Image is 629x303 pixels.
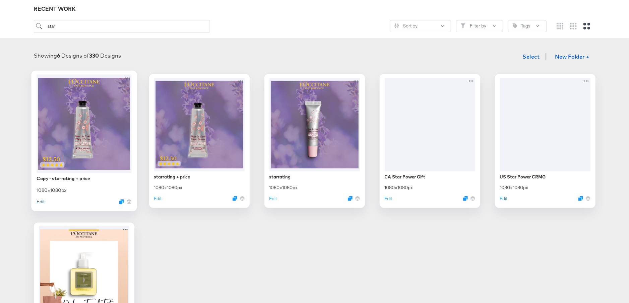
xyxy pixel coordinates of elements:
svg: Duplicate [119,199,124,204]
svg: Tag [513,23,517,28]
div: Copy - starrating + price1080×1080pxEditDuplicate [31,71,137,211]
strong: 6 [57,52,60,59]
button: Edit [269,196,277,202]
input: Search for a design [34,20,209,32]
div: Copy - starrating + price [37,175,90,182]
button: FilterFilter by [456,20,503,32]
button: SlidersSort by [390,20,451,32]
div: starrating + price [154,174,190,180]
svg: Large grid [583,23,590,29]
button: Edit [385,196,392,202]
div: CA Star Power Gift [385,174,426,180]
svg: Duplicate [348,196,353,201]
svg: Duplicate [463,196,468,201]
svg: Filter [461,23,465,28]
button: TagTags [508,20,547,32]
div: 1080 × 1080 px [385,184,413,191]
svg: Small grid [557,23,563,29]
div: Showing Designs of Designs [34,52,121,60]
strong: 330 [89,52,99,59]
svg: Sliders [394,23,399,28]
div: starrating1080×1080pxEditDuplicate [264,74,365,208]
div: 1080 × 1080 px [269,184,298,191]
button: Edit [37,198,45,205]
button: Edit [500,196,508,202]
svg: Duplicate [578,196,583,201]
div: RECENT WORK [34,5,595,13]
svg: Duplicate [233,196,237,201]
div: US Star Power CRMG1080×1080pxEditDuplicate [495,74,595,208]
button: Edit [154,196,162,202]
div: starrating [269,174,291,180]
svg: Medium grid [570,23,577,29]
button: New Folder + [549,51,595,64]
button: Select [520,50,543,63]
span: Select [523,52,540,61]
div: CA Star Power Gift1080×1080pxEditDuplicate [380,74,480,208]
div: US Star Power CRMG [500,174,546,180]
div: 1080 × 1080 px [500,184,528,191]
div: 1080 × 1080 px [37,187,66,193]
div: 1080 × 1080 px [154,184,183,191]
div: starrating + price1080×1080pxEditDuplicate [149,74,250,208]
